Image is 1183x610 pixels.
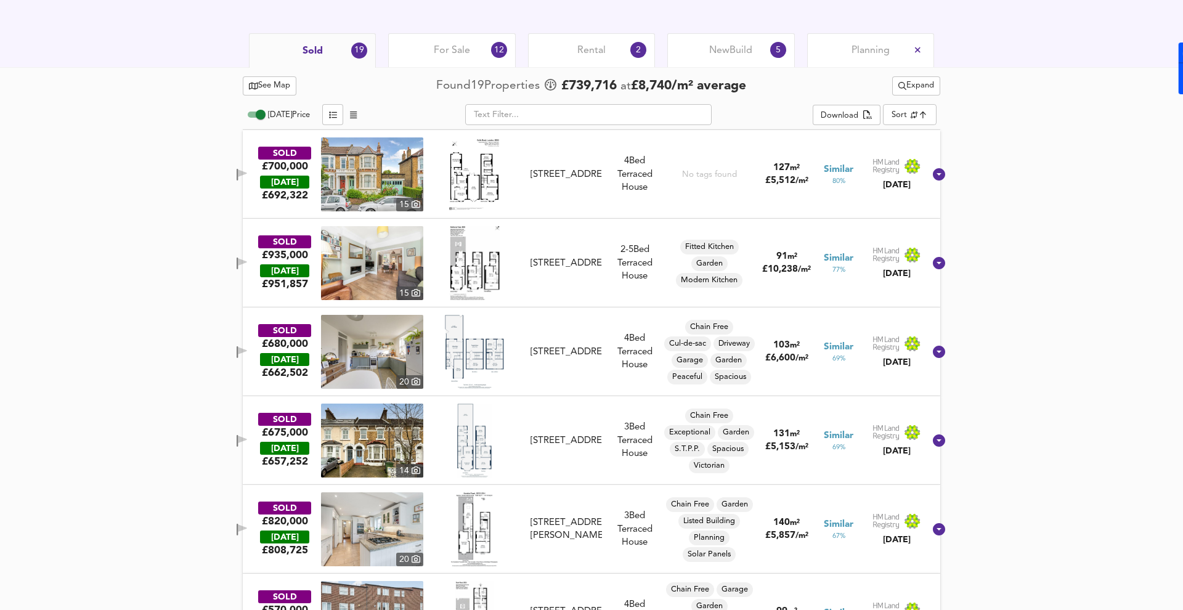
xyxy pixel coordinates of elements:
div: 20 [396,553,423,566]
img: Floorplan [445,315,504,389]
div: Fitted Kitchen [680,240,739,254]
div: SOLD [258,147,311,160]
span: [DATE] Price [268,111,310,119]
div: [STREET_ADDRESS] [531,168,602,181]
span: m² [790,519,800,527]
span: 91 [776,252,787,261]
div: Found 19 Propert ies [436,78,543,94]
div: Modern Kitchen [676,273,742,288]
div: SOLD [258,324,311,337]
div: 15 [396,198,423,211]
div: [STREET_ADDRESS] [531,346,602,359]
div: 72a Garthorne Road, SE23 1EW [526,257,607,270]
div: [STREET_ADDRESS] [531,257,602,270]
span: m² [790,341,800,349]
div: [DATE] [872,179,921,191]
img: Land Registry [872,158,921,174]
div: [DATE] [260,442,309,455]
span: Chain Free [685,410,733,421]
span: £ 8,740 / m² average [631,79,746,92]
span: Chain Free [666,499,714,510]
div: 12 Firs Close, SE23 1BB [526,346,607,359]
span: £ 808,725 [262,543,308,557]
span: Similar [824,252,853,265]
div: 3 Bed Terraced House [607,421,662,460]
div: Driveway [713,336,755,351]
span: / m² [798,266,811,274]
span: Peaceful [667,372,707,383]
span: See Map [249,79,290,93]
div: 19 [351,43,367,59]
svg: Show Details [932,344,946,359]
div: £680,000 [262,337,308,351]
div: 41 Colfe Road, SE23 2ES [526,168,607,181]
div: Garage [717,582,753,597]
span: £ 657,252 [262,455,308,468]
div: 2 [630,42,646,58]
div: Chain Free [666,582,714,597]
a: property thumbnail 14 [321,404,423,478]
span: m² [790,164,800,172]
div: Garden [718,425,754,440]
span: Chain Free [666,584,714,595]
div: 20 [396,375,423,389]
div: Victorian [689,458,730,473]
div: SOLD£820,000 [DATE]£808,725property thumbnail 20 Floorplan[STREET_ADDRESS][PERSON_NAME]3Bed Terra... [243,485,940,574]
div: 3 Bed Terraced House [607,510,662,549]
span: £ 5,512 [765,176,808,185]
button: Download [813,105,880,126]
span: Cul-de-sac [664,338,711,349]
div: [DATE] [260,176,309,189]
div: SOLD£675,000 [DATE]£657,252property thumbnail 14 Floorplan[STREET_ADDRESS]3Bed Terraced HouseChai... [243,396,940,485]
span: Exceptional [664,427,715,438]
div: Peaceful [667,370,707,384]
div: Chain Free [685,409,733,423]
div: 15 [396,287,423,300]
span: / m² [795,532,808,540]
svg: Show Details [932,522,946,537]
div: SOLD£935,000 [DATE]£951,857property thumbnail 15 Floorplan[STREET_ADDRESS]2-5Bed Terraced HouseFi... [243,219,940,307]
div: No tags found [682,169,737,181]
span: Garage [672,355,708,366]
div: SOLD [258,502,311,514]
div: Sort [883,104,937,125]
div: [DATE] [872,267,921,280]
div: £820,000 [262,514,308,528]
div: Spacious [710,370,751,384]
img: property thumbnail [321,492,423,566]
span: Planning [689,532,730,543]
span: Sold [303,44,323,58]
div: Exceptional [664,425,715,440]
div: [DATE] [260,531,309,543]
div: Solar Panels [683,547,736,562]
div: Garden [717,497,753,512]
div: 14 [396,464,423,478]
span: £ 662,502 [262,366,308,380]
span: Driveway [713,338,755,349]
span: Similar [824,163,853,176]
span: Garden [710,355,747,366]
input: Text Filter... [465,104,712,125]
span: For Sale [434,44,470,57]
a: property thumbnail 20 [321,315,423,389]
span: Fitted Kitchen [680,242,739,253]
div: £700,000 [262,160,308,173]
div: split button [892,76,940,96]
svg: Show Details [932,433,946,448]
div: [DATE] [260,353,309,366]
div: SOLD£680,000 [DATE]£662,502property thumbnail 20 Floorplan[STREET_ADDRESS]4Bed Terraced HouseChai... [243,307,940,396]
svg: Show Details [932,256,946,270]
div: [DATE] [872,445,921,457]
div: £935,000 [262,248,308,262]
div: Chain Free [685,320,733,335]
span: £ 5,153 [765,442,808,452]
span: Garden [691,258,728,269]
span: £ 739,716 [561,77,617,96]
div: split button [813,105,880,126]
span: 131 [773,429,790,439]
span: Expand [898,79,934,93]
img: property thumbnail [321,226,423,300]
div: Download [821,109,858,123]
div: SOLD [258,413,311,426]
span: Similar [824,341,853,354]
